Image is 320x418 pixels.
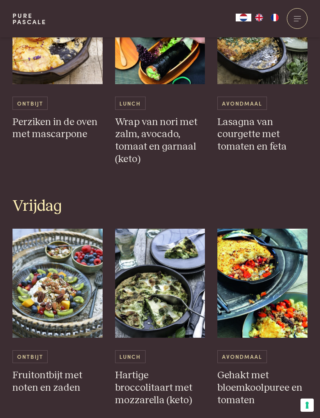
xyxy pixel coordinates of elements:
a: Fruitontbijt met noten en zaden Ontbijt Fruitontbijt met noten en zaden [12,229,103,394]
span: Ontbijt [12,97,48,109]
a: PurePascale [12,12,46,25]
h1: Vrijdag [12,197,308,216]
h3: Fruitontbijt met noten en zaden [12,369,103,394]
button: Uw voorkeuren voor toestemming voor trackingtechnologieën [300,399,314,412]
h3: Lasagna van courgette met tomaten en feta [217,116,308,153]
span: Avondmaal [217,350,267,363]
a: Gehakt met bloemkoolpuree en tomaten Avondmaal Gehakt met bloemkoolpuree en tomaten [217,229,308,407]
span: Lunch [115,350,146,363]
div: Language [236,14,251,21]
h3: Hartige broccolitaart met mozzarella (keto) [115,369,205,407]
img: Gehakt met bloemkoolpuree en tomaten [217,229,308,338]
img: Fruitontbijt met noten en zaden [12,229,103,338]
span: Ontbijt [12,350,48,363]
h3: Perziken in de oven met mascarpone [12,116,103,141]
a: NL [236,14,251,21]
aside: Language selected: Nederlands [236,14,283,21]
a: Hartige broccolitaart met mozzarella (keto) Lunch Hartige broccolitaart met mozzarella (keto) [115,229,205,407]
h3: Gehakt met bloemkoolpuree en tomaten [217,369,308,407]
img: Hartige broccolitaart met mozzarella (keto) [115,229,205,338]
a: EN [251,14,267,21]
span: Lunch [115,97,146,109]
a: FR [267,14,283,21]
span: Avondmaal [217,97,267,109]
h3: Wrap van nori met zalm, avocado, tomaat en garnaal (keto) [115,116,205,166]
ul: Language list [251,14,283,21]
